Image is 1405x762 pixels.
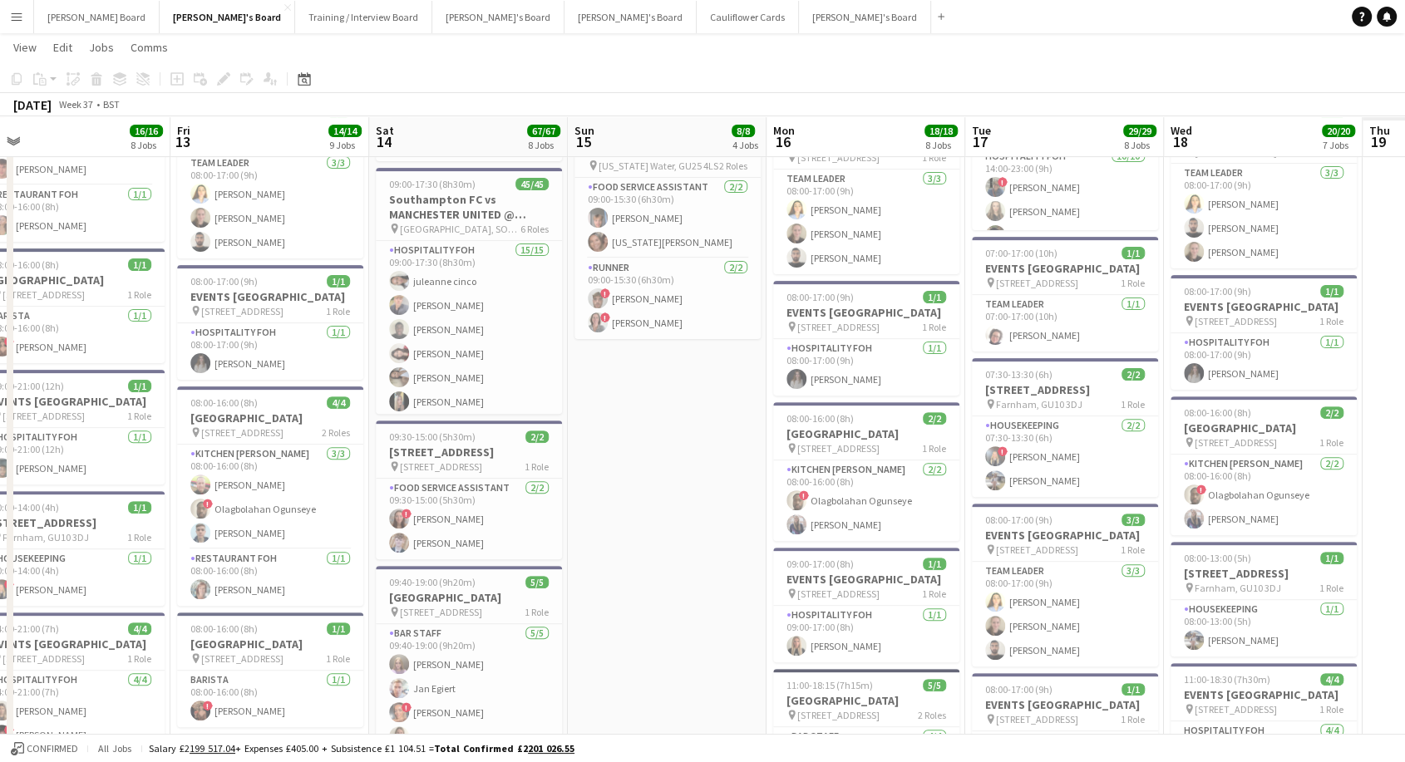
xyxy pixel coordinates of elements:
a: Jobs [82,37,121,58]
div: BST [103,98,120,111]
tcxspan: Call 201 026.55 via 3CX [528,742,574,755]
span: Total Confirmed £2 [434,742,574,755]
div: [DATE] [13,96,52,113]
span: Comms [131,40,168,55]
span: Confirmed [27,743,78,755]
span: Edit [53,40,72,55]
span: Jobs [89,40,114,55]
a: Edit [47,37,79,58]
button: Cauliflower Cards [697,1,799,33]
button: [PERSON_NAME] Board [34,1,160,33]
tcxspan: Call 199 517.04 via 3CX [190,742,235,755]
a: View [7,37,43,58]
div: Salary £2 + Expenses £405.00 + Subsistence £1 104.51 = [149,742,574,755]
span: All jobs [95,742,135,755]
button: Confirmed [8,740,81,758]
button: [PERSON_NAME]'s Board [799,1,931,33]
button: Training / Interview Board [295,1,432,33]
span: View [13,40,37,55]
button: [PERSON_NAME]'s Board [160,1,295,33]
span: Week 37 [55,98,96,111]
button: [PERSON_NAME]'s Board [564,1,697,33]
a: Comms [124,37,175,58]
button: [PERSON_NAME]'s Board [432,1,564,33]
